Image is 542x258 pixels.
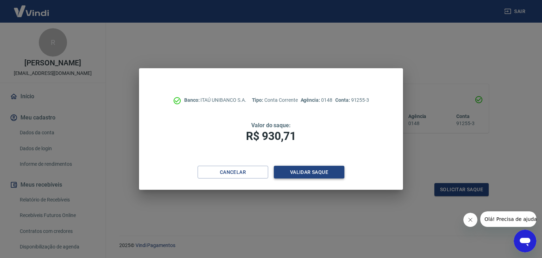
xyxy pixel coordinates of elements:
button: Validar saque [274,166,344,179]
span: R$ 930,71 [246,129,296,143]
span: Banco: [184,97,201,103]
span: Valor do saque: [251,122,291,129]
button: Cancelar [198,166,268,179]
iframe: Button to launch messaging window [514,230,536,252]
p: 0148 [301,96,332,104]
iframe: Close message [463,213,477,227]
span: Olá! Precisa de ajuda? [4,5,59,11]
iframe: Message from company [480,211,536,227]
span: Tipo: [252,97,265,103]
p: Conta Corrente [252,96,298,104]
span: Agência: [301,97,321,103]
span: Conta: [335,97,351,103]
p: 91255-3 [335,96,369,104]
p: ITAÚ UNIBANCO S.A. [184,96,246,104]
